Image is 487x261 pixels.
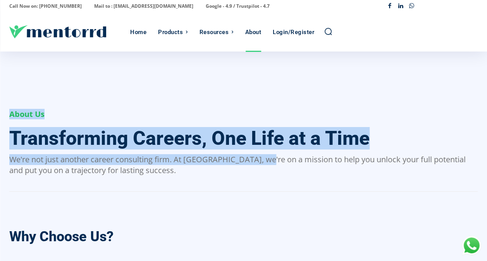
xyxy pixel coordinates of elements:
[200,13,229,52] div: Resources
[406,1,417,12] a: Whatsapp
[384,1,395,12] a: Facebook
[126,13,150,52] a: Home
[9,154,478,176] p: We're not just another career consulting firm. At [GEOGRAPHIC_DATA], we're on a mission to help y...
[324,27,332,36] a: Search
[273,13,314,52] div: Login/Register
[130,13,146,52] div: Home
[269,13,318,52] a: Login/Register
[245,13,262,52] div: About
[241,13,265,52] a: About
[154,13,192,52] a: Products
[395,1,406,12] a: Linkedin
[158,13,183,52] div: Products
[9,1,82,12] p: Call Now on: [PHONE_NUMBER]
[206,1,270,12] p: Google - 4.9 / Trustpilot - 4.7
[9,25,126,38] a: Logo
[9,230,114,244] h3: Why Choose Us?
[94,1,193,12] p: Mail to : [EMAIL_ADDRESS][DOMAIN_NAME]
[196,13,237,52] a: Resources
[9,128,370,149] h3: Transforming Careers, One Life at a Time
[462,236,481,255] div: Chat with Us
[9,110,45,119] h3: About Us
